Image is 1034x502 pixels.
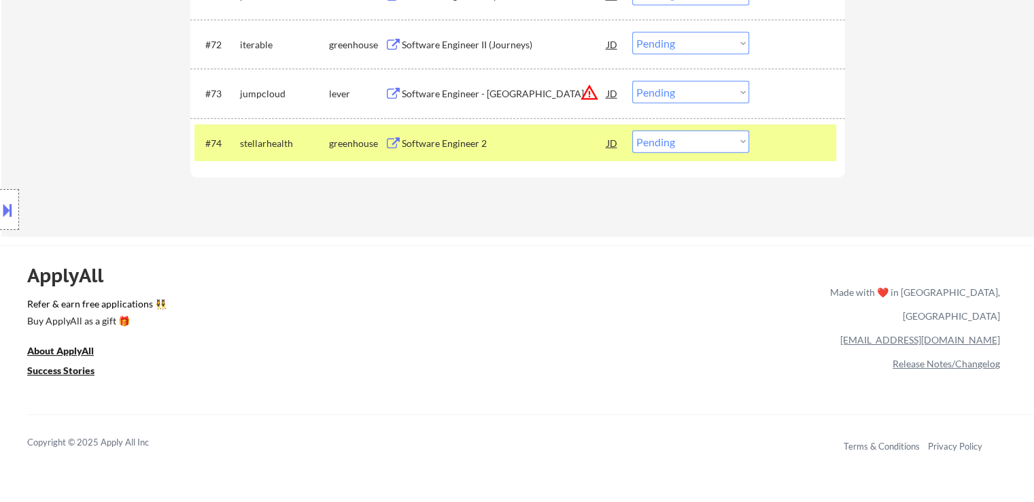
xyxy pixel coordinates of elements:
[329,38,385,52] div: greenhouse
[840,334,1000,346] a: [EMAIL_ADDRESS][DOMAIN_NAME]
[329,137,385,150] div: greenhouse
[844,441,920,452] a: Terms & Conditions
[240,38,329,52] div: iterable
[402,38,607,52] div: Software Engineer II (Journeys)
[402,137,607,150] div: Software Engineer 2
[580,83,599,102] button: warning_amber
[27,363,113,380] a: Success Stories
[329,87,385,101] div: lever
[240,137,329,150] div: stellarhealth
[825,280,1000,328] div: Made with ❤️ in [GEOGRAPHIC_DATA], [GEOGRAPHIC_DATA]
[240,87,329,101] div: jumpcloud
[402,87,607,101] div: Software Engineer - [GEOGRAPHIC_DATA]
[606,32,619,56] div: JD
[893,358,1000,369] a: Release Notes/Changelog
[606,81,619,105] div: JD
[928,441,982,452] a: Privacy Policy
[27,436,184,450] div: Copyright © 2025 Apply All Inc
[27,344,113,361] a: About ApplyAll
[27,365,94,376] u: Success Stories
[606,131,619,155] div: JD
[205,38,229,52] div: #72
[27,299,546,314] a: Refer & earn free applications 👯‍♀️
[27,345,94,356] u: About ApplyAll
